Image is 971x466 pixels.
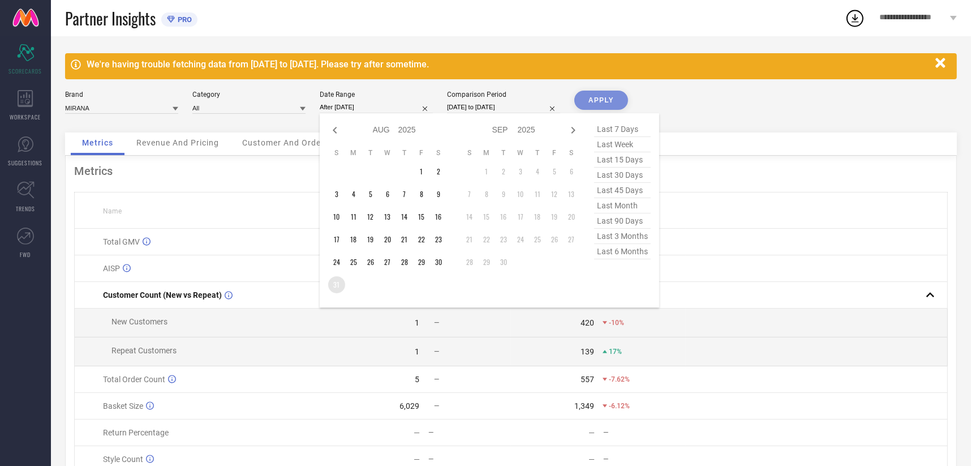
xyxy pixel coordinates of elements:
[10,113,41,121] span: WORKSPACE
[434,375,439,383] span: —
[430,186,447,203] td: Sat Aug 09 2025
[588,428,595,437] div: —
[594,152,651,168] span: last 15 days
[447,91,560,99] div: Comparison Period
[581,318,594,327] div: 420
[328,186,345,203] td: Sun Aug 03 2025
[563,186,580,203] td: Sat Sep 13 2025
[103,428,169,437] span: Return Percentage
[512,148,529,157] th: Wednesday
[478,148,495,157] th: Monday
[430,254,447,271] td: Sat Aug 30 2025
[461,186,478,203] td: Sun Sep 07 2025
[415,347,419,356] div: 1
[328,123,342,137] div: Previous month
[345,208,362,225] td: Mon Aug 11 2025
[415,318,419,327] div: 1
[74,164,948,178] div: Metrics
[111,317,167,326] span: New Customers
[845,8,865,28] div: Open download list
[594,213,651,229] span: last 90 days
[546,163,563,180] td: Fri Sep 05 2025
[103,237,140,246] span: Total GMV
[413,208,430,225] td: Fri Aug 15 2025
[478,208,495,225] td: Mon Sep 15 2025
[8,159,43,167] span: SUGGESTIONS
[461,208,478,225] td: Sun Sep 14 2025
[546,231,563,248] td: Fri Sep 26 2025
[609,375,630,383] span: -7.62%
[20,250,31,259] span: FWD
[413,163,430,180] td: Fri Aug 01 2025
[478,254,495,271] td: Mon Sep 29 2025
[379,208,396,225] td: Wed Aug 13 2025
[414,428,420,437] div: —
[495,163,512,180] td: Tue Sep 02 2025
[345,186,362,203] td: Mon Aug 04 2025
[345,231,362,248] td: Mon Aug 18 2025
[563,148,580,157] th: Saturday
[328,208,345,225] td: Sun Aug 10 2025
[609,402,630,410] span: -6.12%
[566,123,580,137] div: Next month
[396,254,413,271] td: Thu Aug 28 2025
[345,148,362,157] th: Monday
[529,186,546,203] td: Thu Sep 11 2025
[103,455,143,464] span: Style Count
[103,375,165,384] span: Total Order Count
[103,264,120,273] span: AISP
[594,122,651,137] span: last 7 days
[529,231,546,248] td: Thu Sep 25 2025
[396,231,413,248] td: Thu Aug 21 2025
[413,186,430,203] td: Fri Aug 08 2025
[320,101,433,113] input: Select date range
[396,186,413,203] td: Thu Aug 07 2025
[434,348,439,356] span: —
[103,207,122,215] span: Name
[136,138,219,147] span: Revenue And Pricing
[478,231,495,248] td: Mon Sep 22 2025
[362,208,379,225] td: Tue Aug 12 2025
[461,231,478,248] td: Sun Sep 21 2025
[362,231,379,248] td: Tue Aug 19 2025
[414,455,420,464] div: —
[512,163,529,180] td: Wed Sep 03 2025
[588,455,595,464] div: —
[447,101,560,113] input: Select comparison period
[529,208,546,225] td: Thu Sep 18 2025
[434,402,439,410] span: —
[478,186,495,203] td: Mon Sep 08 2025
[413,231,430,248] td: Fri Aug 22 2025
[399,401,419,411] div: 6,029
[461,148,478,157] th: Sunday
[242,138,329,147] span: Customer And Orders
[594,183,651,198] span: last 45 days
[512,231,529,248] td: Wed Sep 24 2025
[594,229,651,244] span: last 3 months
[328,148,345,157] th: Sunday
[603,455,685,463] div: —
[430,208,447,225] td: Sat Aug 16 2025
[563,208,580,225] td: Sat Sep 20 2025
[434,319,439,327] span: —
[512,208,529,225] td: Wed Sep 17 2025
[603,429,685,437] div: —
[103,401,143,411] span: Basket Size
[379,186,396,203] td: Wed Aug 06 2025
[478,163,495,180] td: Mon Sep 01 2025
[428,455,510,463] div: —
[16,204,35,213] span: TRENDS
[175,15,192,24] span: PRO
[65,91,178,99] div: Brand
[345,254,362,271] td: Mon Aug 25 2025
[328,276,345,293] td: Sun Aug 31 2025
[430,231,447,248] td: Sat Aug 23 2025
[495,254,512,271] td: Tue Sep 30 2025
[609,348,622,356] span: 17%
[495,231,512,248] td: Tue Sep 23 2025
[379,254,396,271] td: Wed Aug 27 2025
[379,148,396,157] th: Wednesday
[495,148,512,157] th: Tuesday
[103,290,222,300] span: Customer Count (New vs Repeat)
[430,163,447,180] td: Sat Aug 02 2025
